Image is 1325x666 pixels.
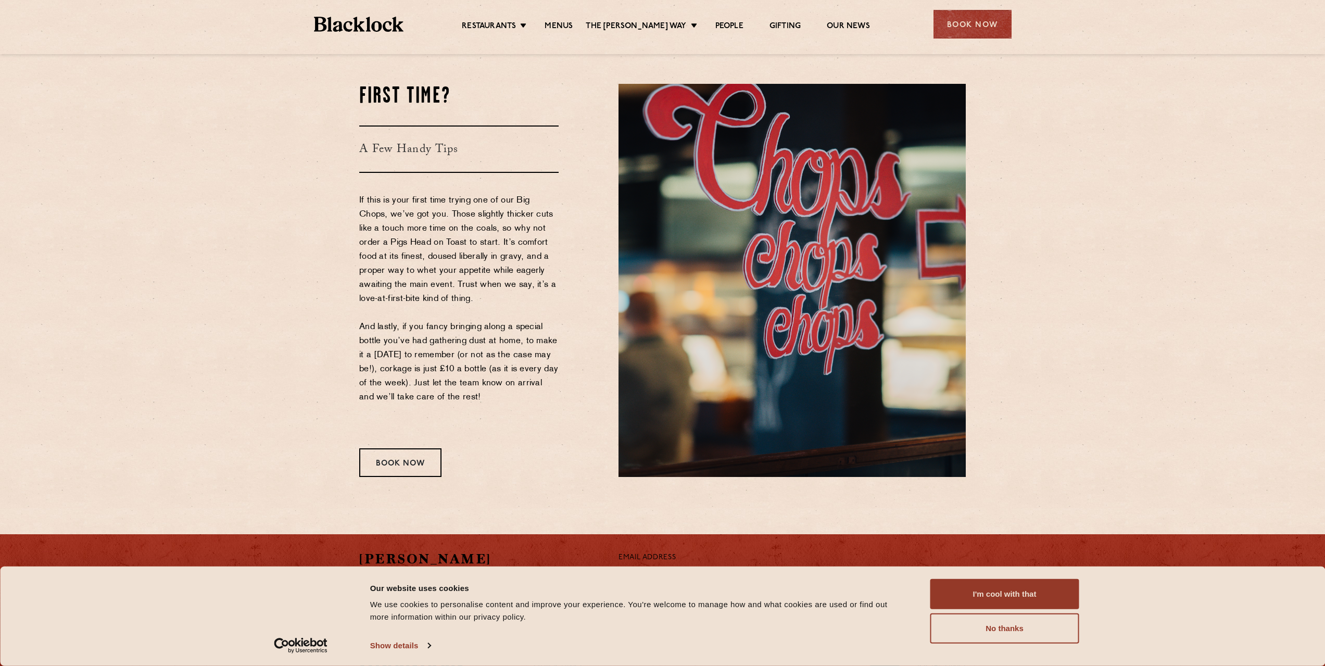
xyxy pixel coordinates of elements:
a: Our News [827,21,870,33]
img: Jun24-BLSummer-02924.jpg [619,84,966,477]
h3: A Few Handy Tips [359,125,559,173]
a: The [PERSON_NAME] Way [586,21,686,33]
div: We use cookies to personalise content and improve your experience. You're welcome to manage how a... [370,598,907,623]
a: Menus [545,21,573,33]
p: If this is your first time trying one of our Big Chops, we’ve got you. Those slightly thicker cut... [359,194,559,433]
a: People [715,21,743,33]
label: Email Address [619,552,676,564]
div: Our website uses cookies [370,582,907,594]
a: Usercentrics Cookiebot - opens in a new window [255,638,346,654]
h2: [PERSON_NAME] Newsletter [359,550,603,586]
button: No thanks [930,613,1079,644]
div: Book Now [933,10,1012,39]
h2: First Time? [359,84,559,110]
a: Restaurants [462,21,516,33]
button: I'm cool with that [930,579,1079,609]
a: Gifting [769,21,801,33]
a: Show details [370,638,431,654]
div: Book Now [359,448,441,477]
img: BL_Textured_Logo-footer-cropped.svg [314,17,404,32]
